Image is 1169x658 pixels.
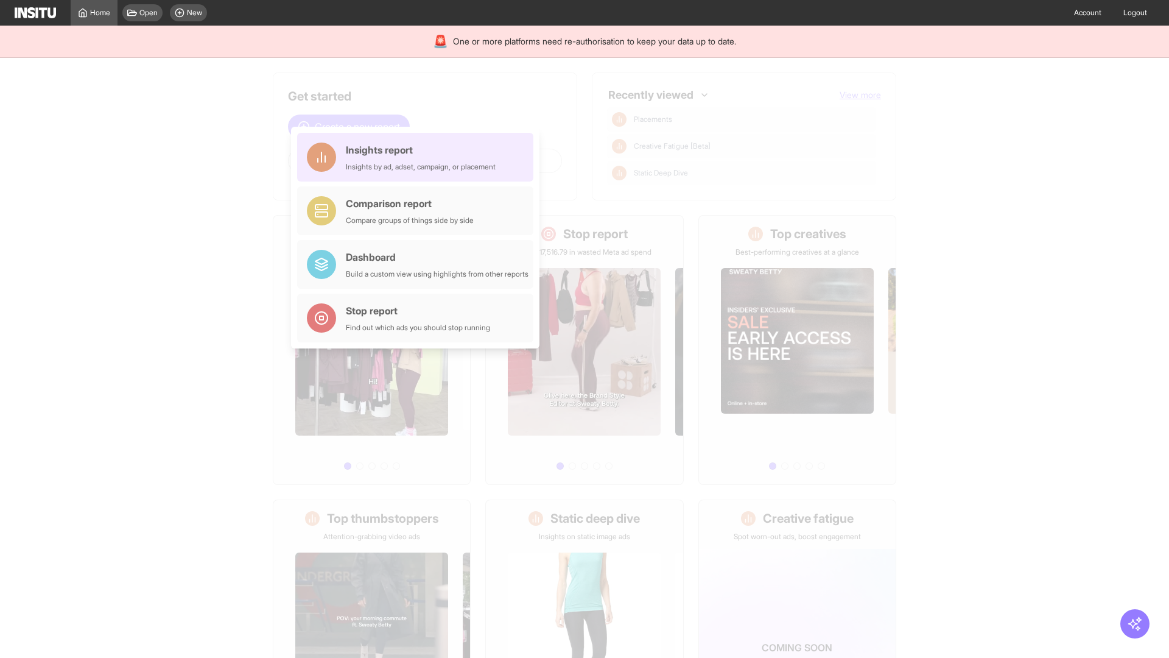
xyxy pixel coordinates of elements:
[453,35,736,48] span: One or more platforms need re-authorisation to keep your data up to date.
[346,323,490,333] div: Find out which ads you should stop running
[139,8,158,18] span: Open
[15,7,56,18] img: Logo
[90,8,110,18] span: Home
[346,216,474,225] div: Compare groups of things side by side
[346,196,474,211] div: Comparison report
[346,303,490,318] div: Stop report
[346,250,528,264] div: Dashboard
[433,33,448,50] div: 🚨
[187,8,202,18] span: New
[346,269,528,279] div: Build a custom view using highlights from other reports
[346,162,496,172] div: Insights by ad, adset, campaign, or placement
[346,143,496,157] div: Insights report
